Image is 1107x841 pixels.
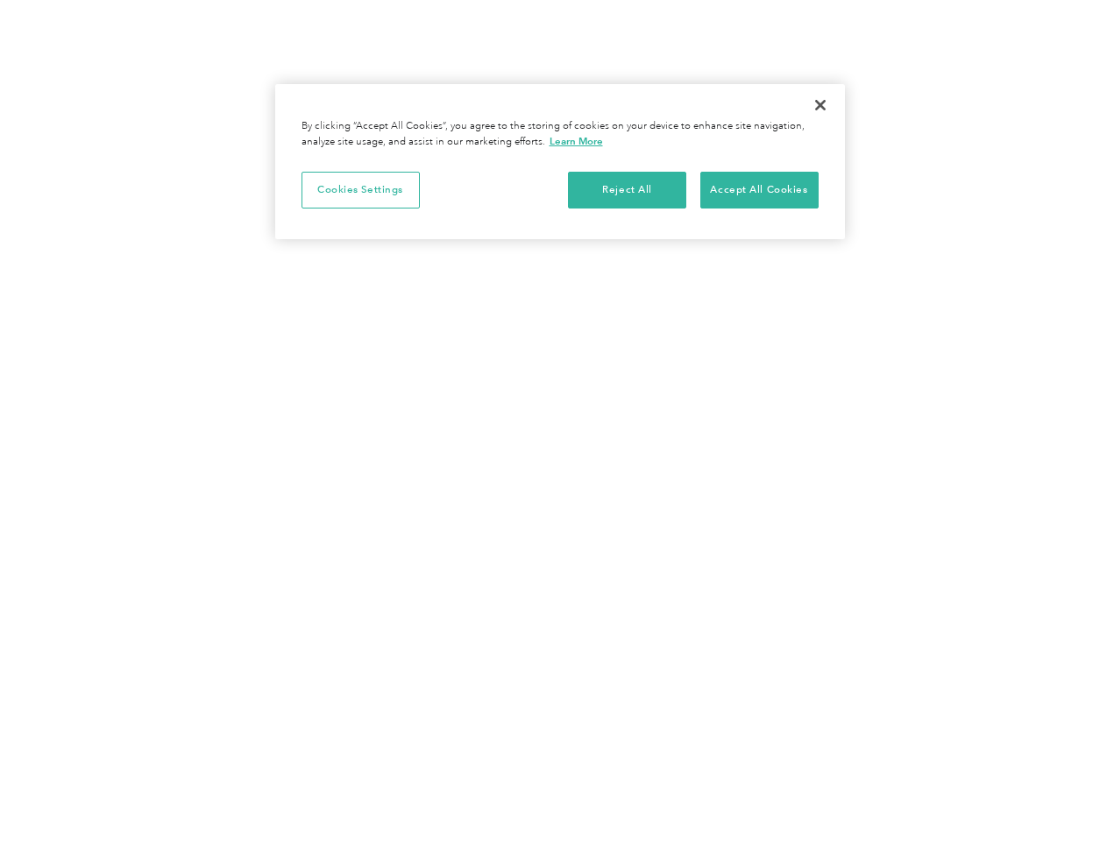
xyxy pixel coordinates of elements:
button: Cookies Settings [302,172,420,208]
button: Reject All [568,172,686,208]
button: Close [801,86,840,124]
div: Cookie banner [275,84,845,239]
div: By clicking “Accept All Cookies”, you agree to the storing of cookies on your device to enhance s... [302,119,819,150]
a: More information about your privacy, opens in a new tab [550,135,603,147]
button: Accept All Cookies [700,172,819,208]
div: Privacy [275,84,845,239]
